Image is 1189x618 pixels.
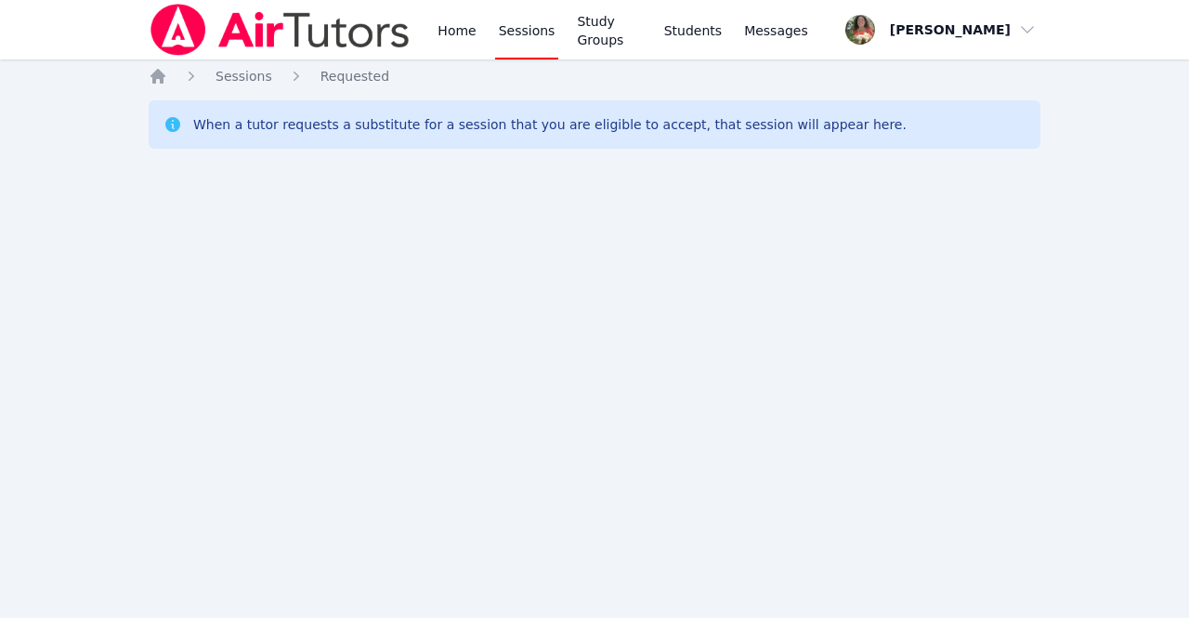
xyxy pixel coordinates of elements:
span: Sessions [216,69,272,84]
span: Messages [744,21,808,40]
nav: Breadcrumb [149,67,1040,85]
a: Sessions [216,67,272,85]
a: Requested [320,67,389,85]
img: Air Tutors [149,4,412,56]
div: When a tutor requests a substitute for a session that you are eligible to accept, that session wi... [193,115,907,134]
span: Requested [320,69,389,84]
